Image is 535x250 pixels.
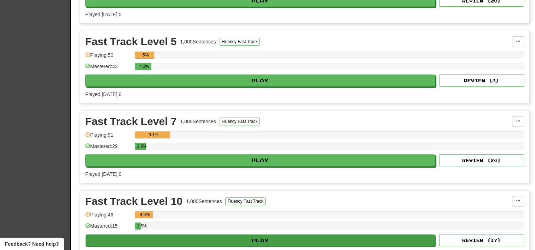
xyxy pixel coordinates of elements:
[85,196,182,207] div: Fast Track Level 10
[5,240,59,248] span: Open feedback widget
[137,131,170,138] div: 9.1%
[85,154,435,166] button: Play
[85,36,177,47] div: Fast Track Level 5
[439,75,524,87] button: Review (3)
[85,12,121,17] span: Played [DATE]: 0
[137,143,146,150] div: 2.9%
[137,63,151,70] div: 4.3%
[186,198,222,205] div: 1,000 Sentences
[85,91,121,97] span: Played [DATE]: 0
[85,131,131,143] div: Playing: 91
[85,63,131,75] div: Mastered: 43
[137,222,140,230] div: 1.5%
[85,75,435,87] button: Play
[137,52,154,59] div: 5%
[85,52,131,63] div: Playing: 50
[85,143,131,154] div: Mastered: 29
[85,222,131,234] div: Mastered: 15
[86,234,435,246] button: Play
[85,211,131,223] div: Playing: 46
[220,118,260,125] button: Fluency Fast Track
[439,234,524,246] button: Review (17)
[439,154,524,166] button: Review (20)
[137,211,152,218] div: 4.6%
[225,197,265,205] button: Fluency Fast Track
[85,116,177,127] div: Fast Track Level 7
[180,118,216,125] div: 1,000 Sentences
[180,38,216,45] div: 1,000 Sentences
[220,38,260,46] button: Fluency Fast Track
[85,171,121,177] span: Played [DATE]: 0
